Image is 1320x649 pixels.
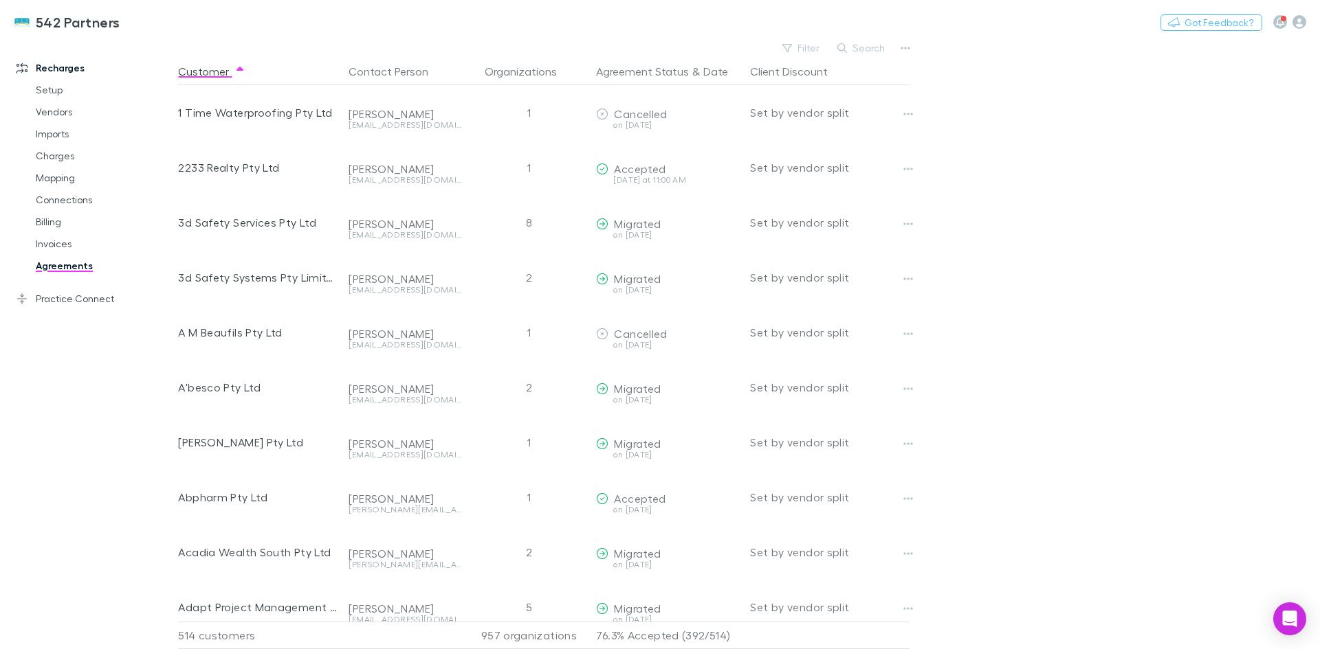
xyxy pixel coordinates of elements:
[750,250,910,305] div: Set by vendor split
[467,470,591,525] div: 1
[178,140,338,195] div: 2233 Realty Pty Ltd
[467,250,591,305] div: 2
[349,492,461,505] div: [PERSON_NAME]
[349,382,461,396] div: [PERSON_NAME]
[178,580,338,635] div: Adapt Project Management Pty Ltd
[178,525,338,580] div: Acadia Wealth South Pty Ltd
[349,107,461,121] div: [PERSON_NAME]
[349,162,461,176] div: [PERSON_NAME]
[349,231,461,239] div: [EMAIL_ADDRESS][DOMAIN_NAME]
[3,57,186,79] a: Recharges
[22,101,186,123] a: Vendors
[3,288,186,310] a: Practice Connect
[349,451,461,459] div: [EMAIL_ADDRESS][DOMAIN_NAME]
[178,415,338,470] div: [PERSON_NAME] Pty Ltd
[467,622,591,649] div: 957 organizations
[596,505,739,514] div: on [DATE]
[596,58,689,85] button: Agreement Status
[596,286,739,294] div: on [DATE]
[614,437,661,450] span: Migrated
[596,451,739,459] div: on [DATE]
[349,615,461,624] div: [EMAIL_ADDRESS][DOMAIN_NAME]
[596,622,739,648] p: 76.3% Accepted (392/514)
[349,505,461,514] div: [PERSON_NAME][EMAIL_ADDRESS][DOMAIN_NAME]
[750,195,910,250] div: Set by vendor split
[22,189,186,211] a: Connections
[178,85,338,140] div: 1 Time Waterproofing Pty Ltd
[467,360,591,415] div: 2
[22,145,186,167] a: Charges
[596,121,739,129] div: on [DATE]
[614,602,661,615] span: Migrated
[614,217,661,230] span: Migrated
[750,470,910,525] div: Set by vendor split
[349,217,461,231] div: [PERSON_NAME]
[22,123,186,145] a: Imports
[467,85,591,140] div: 1
[178,195,338,250] div: 3d Safety Services Pty Ltd
[614,107,667,120] span: Cancelled
[349,547,461,560] div: [PERSON_NAME]
[349,437,461,451] div: [PERSON_NAME]
[22,167,186,189] a: Mapping
[1160,14,1262,31] button: Got Feedback?
[1273,602,1306,635] div: Open Intercom Messenger
[349,341,461,349] div: [EMAIL_ADDRESS][DOMAIN_NAME]
[467,580,591,635] div: 5
[750,415,910,470] div: Set by vendor split
[596,231,739,239] div: on [DATE]
[22,233,186,255] a: Invoices
[614,162,665,175] span: Accepted
[596,176,739,184] div: [DATE] at 11:00 AM
[614,272,661,285] span: Migrated
[22,255,186,277] a: Agreements
[14,14,30,30] img: 542 Partners's Logo
[36,14,120,30] h3: 542 Partners
[349,58,445,85] button: Contact Person
[178,250,338,305] div: 3d Safety Systems Pty Limited
[750,58,844,85] button: Client Discount
[467,525,591,580] div: 2
[349,176,461,184] div: [EMAIL_ADDRESS][DOMAIN_NAME]
[349,396,461,404] div: [EMAIL_ADDRESS][DOMAIN_NAME]
[750,525,910,580] div: Set by vendor split
[178,622,343,649] div: 514 customers
[349,272,461,286] div: [PERSON_NAME]
[467,305,591,360] div: 1
[178,470,338,525] div: Abpharm Pty Ltd
[750,580,910,635] div: Set by vendor split
[178,305,338,360] div: A M Beaufils Pty Ltd
[775,40,828,56] button: Filter
[349,121,461,129] div: [EMAIL_ADDRESS][DOMAIN_NAME]
[830,40,893,56] button: Search
[750,85,910,140] div: Set by vendor split
[349,286,461,294] div: [EMAIL_ADDRESS][DOMAIN_NAME]
[614,492,665,505] span: Accepted
[178,58,245,85] button: Customer
[596,615,739,624] div: on [DATE]
[596,341,739,349] div: on [DATE]
[614,382,661,395] span: Migrated
[467,195,591,250] div: 8
[596,560,739,569] div: on [DATE]
[22,79,186,101] a: Setup
[596,396,739,404] div: on [DATE]
[467,140,591,195] div: 1
[750,140,910,195] div: Set by vendor split
[22,211,186,233] a: Billing
[750,360,910,415] div: Set by vendor split
[750,305,910,360] div: Set by vendor split
[5,5,129,38] a: 542 Partners
[485,58,573,85] button: Organizations
[349,327,461,341] div: [PERSON_NAME]
[614,327,667,340] span: Cancelled
[178,360,338,415] div: A'besco Pty Ltd
[614,547,661,560] span: Migrated
[596,58,739,85] div: &
[467,415,591,470] div: 1
[349,560,461,569] div: [PERSON_NAME][EMAIL_ADDRESS][PERSON_NAME][DOMAIN_NAME]
[349,602,461,615] div: [PERSON_NAME]
[703,58,728,85] button: Date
